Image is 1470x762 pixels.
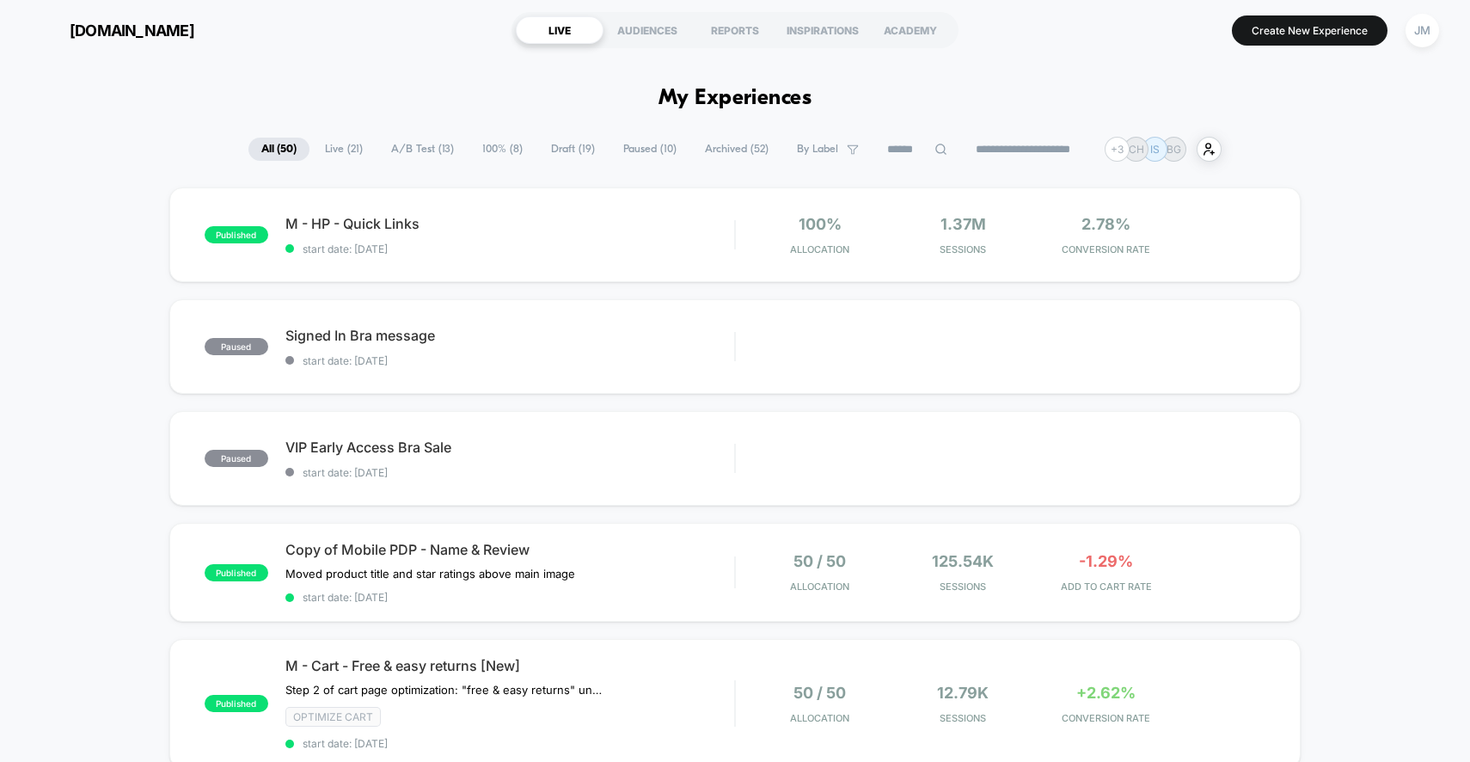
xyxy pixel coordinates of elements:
span: published [205,226,268,243]
div: JM [1406,14,1439,47]
span: Draft ( 19 ) [538,138,608,161]
span: Copy of Mobile PDP - Name & Review [285,541,735,558]
span: 100% ( 8 ) [469,138,536,161]
span: paused [205,338,268,355]
span: A/B Test ( 13 ) [378,138,467,161]
div: REPORTS [691,16,779,44]
span: M - Cart - Free & easy returns [New] [285,657,735,674]
span: Sessions [896,712,1030,724]
span: Allocation [790,243,849,255]
span: M - HP - Quick Links [285,215,735,232]
div: AUDIENCES [603,16,691,44]
span: VIP Early Access Bra Sale [285,439,735,456]
span: Allocation [790,581,849,593]
span: 2.78% [1081,215,1130,233]
span: [DOMAIN_NAME] [70,22,194,40]
div: + 3 [1105,137,1130,162]
h1: My Experiences [658,86,812,111]
button: JM [1400,13,1444,48]
span: start date: [DATE] [285,737,735,750]
p: CH [1129,143,1144,156]
button: Create New Experience [1232,15,1387,46]
span: Live ( 21 ) [312,138,376,161]
span: start date: [DATE] [285,591,735,604]
p: IS [1150,143,1160,156]
span: Sessions [896,581,1030,593]
span: 100% [799,215,842,233]
span: 1.37M [940,215,986,233]
div: LIVE [516,16,603,44]
button: [DOMAIN_NAME] [26,16,199,44]
span: 50 / 50 [793,552,846,570]
span: By Label [797,143,838,156]
span: Sessions [896,243,1030,255]
span: start date: [DATE] [285,243,735,255]
span: 125.54k [932,552,994,570]
div: ACADEMY [867,16,954,44]
span: Step 2 of cart page optimization: "free & easy returns" under cart CTA [285,683,604,697]
span: paused [205,450,268,467]
span: start date: [DATE] [285,354,735,367]
span: -1.29% [1079,552,1133,570]
span: published [205,564,268,581]
span: start date: [DATE] [285,466,735,479]
span: CONVERSION RATE [1038,243,1173,255]
span: CONVERSION RATE [1038,712,1173,724]
p: BG [1167,143,1181,156]
span: Optimize cart [285,707,381,727]
span: 12.79k [937,684,989,702]
div: INSPIRATIONS [779,16,867,44]
span: Signed In Bra message [285,327,735,344]
span: published [205,695,268,712]
span: 50 / 50 [793,684,846,702]
span: ADD TO CART RATE [1038,581,1173,593]
span: Archived ( 52 ) [692,138,781,161]
span: Allocation [790,712,849,724]
span: +2.62% [1076,684,1136,702]
span: Moved product title and star ratings above main image [285,567,575,581]
span: All ( 50 ) [248,138,309,161]
span: Paused ( 10 ) [610,138,689,161]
